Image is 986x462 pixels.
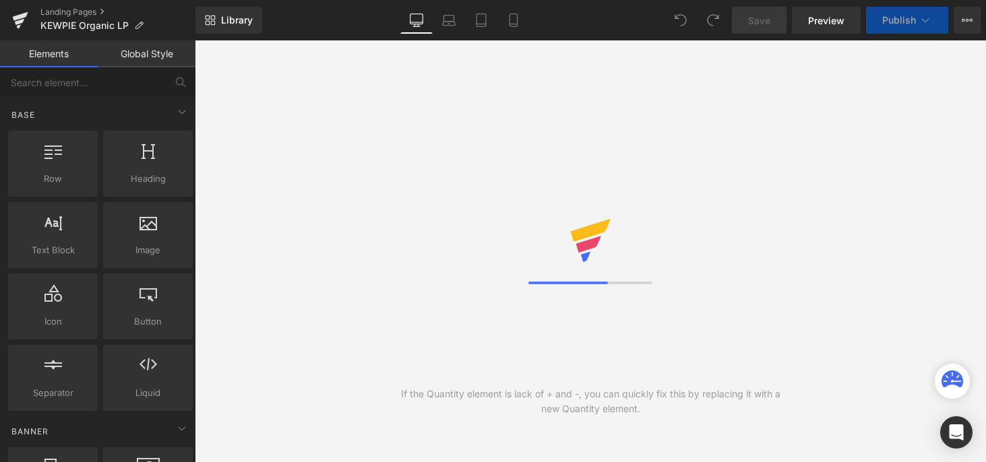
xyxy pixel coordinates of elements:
[400,7,433,34] a: Desktop
[433,7,465,34] a: Laptop
[12,386,94,400] span: Separator
[940,416,973,449] div: Open Intercom Messenger
[10,425,50,438] span: Banner
[107,172,189,186] span: Heading
[107,315,189,329] span: Button
[792,7,861,34] a: Preview
[667,7,694,34] button: Undo
[700,7,727,34] button: Redo
[497,7,530,34] a: Mobile
[221,14,253,26] span: Library
[107,243,189,257] span: Image
[12,315,94,329] span: Icon
[10,108,36,121] span: Base
[866,7,948,34] button: Publish
[40,7,195,18] a: Landing Pages
[465,7,497,34] a: Tablet
[195,7,262,34] a: New Library
[954,7,981,34] button: More
[808,13,844,28] span: Preview
[393,387,789,416] div: If the Quantity element is lack of + and -, you can quickly fix this by replacing it with a new Q...
[40,20,129,31] span: KEWPIE Organic LP
[12,172,94,186] span: Row
[107,386,189,400] span: Liquid
[748,13,770,28] span: Save
[882,15,916,26] span: Publish
[12,243,94,257] span: Text Block
[98,40,195,67] a: Global Style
